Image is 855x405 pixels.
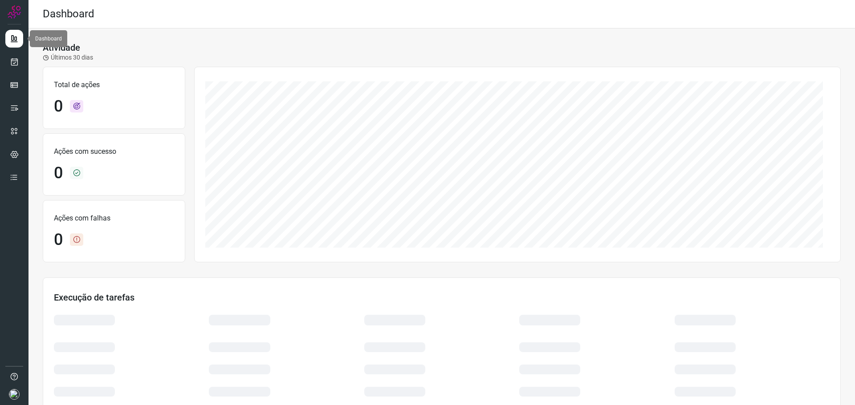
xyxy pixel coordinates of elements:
p: Ações com sucesso [54,146,174,157]
h1: 0 [54,97,63,116]
p: Total de ações [54,80,174,90]
img: Logo [8,5,21,19]
span: Dashboard [35,36,62,42]
h2: Dashboard [43,8,94,20]
h1: 0 [54,164,63,183]
h1: 0 [54,230,63,249]
p: Últimos 30 dias [43,53,93,62]
h3: Execução de tarefas [54,292,830,303]
h3: Atividade [43,42,80,53]
p: Ações com falhas [54,213,174,224]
